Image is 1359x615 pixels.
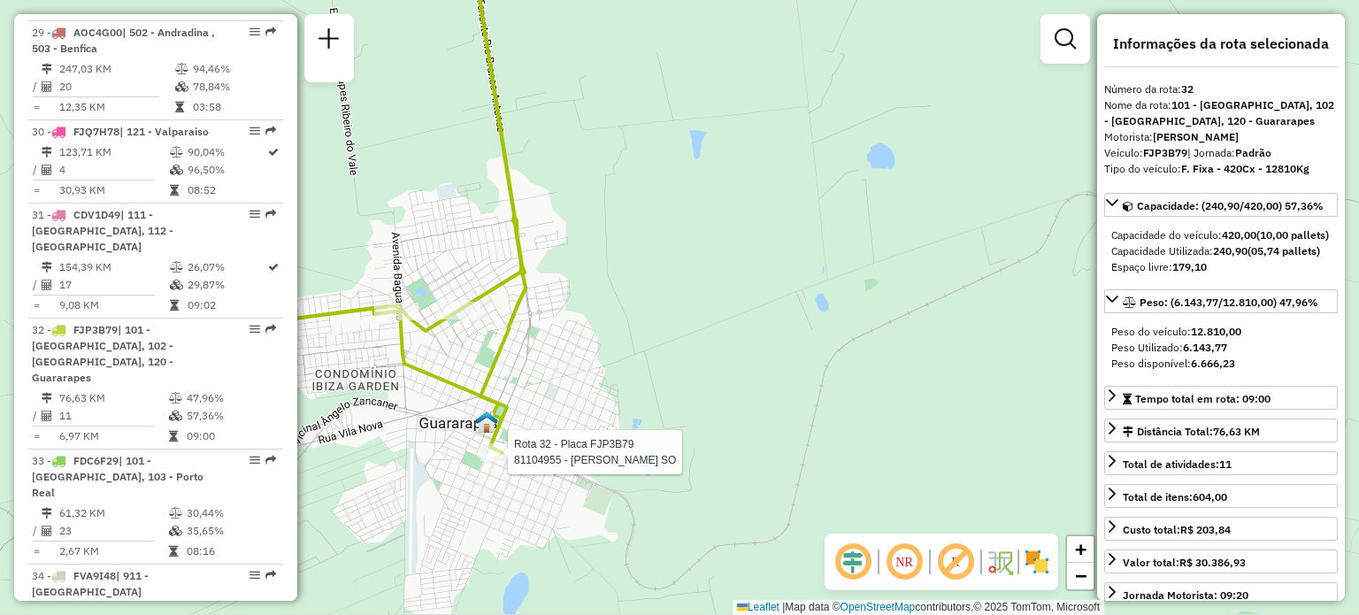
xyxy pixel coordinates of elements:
span: 32 - [32,323,173,384]
span: 31 - [32,208,173,253]
span: | Jornada: [1187,146,1271,159]
span: 30 - [32,125,209,138]
td: 26,07% [187,258,266,276]
span: | 502 - Andradina , 503 - Benfica [32,26,215,55]
i: Tempo total em rota [170,300,179,311]
a: Valor total:R$ 30.386,93 [1104,550,1338,573]
td: = [32,98,41,116]
strong: Padrão [1235,146,1271,159]
td: 76,63 KM [58,389,168,407]
i: % de utilização da cubagem [169,526,182,536]
td: / [32,276,41,294]
a: Leaflet [737,601,779,613]
td: 61,32 KM [58,504,168,522]
div: Map data © contributors,© 2025 TomTom, Microsoft [733,600,1104,615]
em: Rota exportada [265,455,276,465]
em: Opções [250,455,260,465]
em: Opções [250,324,260,334]
a: Distância Total:76,63 KM [1104,419,1338,442]
span: | 911 - [GEOGRAPHIC_DATA] [32,569,149,598]
em: Opções [250,126,260,136]
a: Exibir filtros [1048,21,1083,57]
span: AOC4G00 [73,26,122,39]
td: / [32,407,41,425]
span: Ocultar NR [883,541,925,583]
span: FVA9I48 [73,569,116,582]
td: = [32,296,41,314]
span: FJP3B79 [73,323,118,336]
span: 76,63 KM [1213,425,1260,438]
a: Peso: (6.143,77/12.810,00) 47,96% [1104,289,1338,313]
strong: 604,00 [1193,490,1227,504]
a: Total de atividades:11 [1104,451,1338,475]
i: Distância Total [42,393,52,404]
img: Fluxo de ruas [986,548,1014,576]
div: Capacidade Utilizada: [1111,243,1331,259]
i: % de utilização da cubagem [170,165,183,175]
div: Valor total: [1123,555,1246,571]
i: % de utilização da cubagem [170,280,183,290]
td: 30,93 KM [58,181,169,199]
td: / [32,161,41,179]
span: CDV1D49 [73,208,120,221]
td: 90,04% [187,143,266,161]
i: Distância Total [42,262,52,273]
td: 08:52 [187,181,266,199]
strong: 11 [1219,457,1232,471]
span: 33 - [32,454,203,499]
span: Capacidade: (240,90/420,00) 57,36% [1137,199,1324,212]
i: % de utilização da cubagem [175,81,188,92]
strong: 6.143,77 [1183,341,1227,354]
a: Tempo total em rota: 09:00 [1104,386,1338,410]
td: = [32,181,41,199]
div: Distância Total: [1123,424,1260,440]
i: Tempo total em rota [169,431,178,442]
i: Total de Atividades [42,280,52,290]
strong: 6.666,23 [1191,357,1235,370]
div: Veículo: [1104,145,1338,161]
strong: F. Fixa - 420Cx - 12810Kg [1181,162,1309,175]
img: Exibir/Ocultar setores [1023,548,1051,576]
td: 247,03 KM [58,60,174,78]
img: GUARARAPES [475,411,498,434]
strong: 179,10 [1172,260,1207,273]
em: Rota exportada [265,209,276,219]
div: Total de itens: [1123,489,1227,505]
i: Total de Atividades [42,411,52,421]
td: = [32,427,41,445]
div: Tipo do veículo: [1104,161,1338,177]
em: Opções [250,209,260,219]
td: 17 [58,276,169,294]
strong: (05,74 pallets) [1248,244,1320,258]
strong: 101 - [GEOGRAPHIC_DATA], 102 - [GEOGRAPHIC_DATA], 120 - Guararapes [1104,98,1334,127]
td: 03:58 [192,98,276,116]
span: | 121 - Valparaiso [119,125,209,138]
strong: 12.810,00 [1191,325,1241,338]
span: | 101 - [GEOGRAPHIC_DATA], 103 - Porto Real [32,454,203,499]
strong: FJP3B79 [1143,146,1187,159]
td: = [32,542,41,560]
div: Jornada Motorista: 09:20 [1123,588,1248,603]
div: Capacidade: (240,90/420,00) 57,36% [1104,220,1338,282]
td: 123,71 KM [58,143,169,161]
a: Jornada Motorista: 09:20 [1104,582,1338,606]
i: Tempo total em rota [170,185,179,196]
span: Exibir rótulo [934,541,977,583]
span: + [1075,538,1086,560]
td: 12,35 KM [58,98,174,116]
i: % de utilização do peso [175,64,188,74]
div: Capacidade do veículo: [1111,227,1331,243]
td: 57,36% [186,407,275,425]
em: Rota exportada [265,126,276,136]
a: Zoom out [1067,563,1094,589]
div: Peso Utilizado: [1111,340,1331,356]
h4: Informações da rota selecionada [1104,35,1338,52]
td: 96,50% [187,161,266,179]
td: 35,65% [186,522,275,540]
span: Peso do veículo: [1111,325,1241,338]
a: OpenStreetMap [841,601,916,613]
strong: [PERSON_NAME] [1153,130,1239,143]
td: 29,87% [187,276,266,294]
i: Total de Atividades [42,165,52,175]
i: % de utilização do peso [169,508,182,519]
